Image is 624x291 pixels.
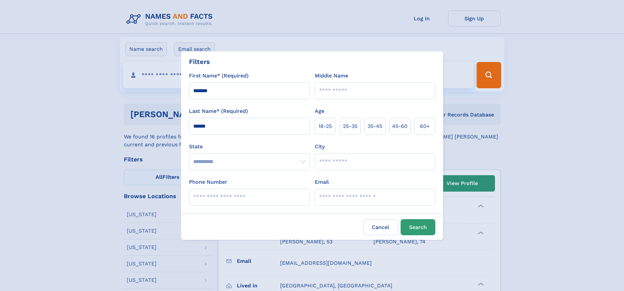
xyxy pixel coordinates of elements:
[368,122,382,130] span: 35‑45
[189,178,227,186] label: Phone Number
[315,143,325,151] label: City
[343,122,357,130] span: 25‑35
[363,219,398,235] label: Cancel
[315,72,348,80] label: Middle Name
[401,219,435,235] button: Search
[392,122,407,130] span: 45‑60
[189,57,210,67] div: Filters
[189,143,310,151] label: State
[315,178,329,186] label: Email
[420,122,430,130] span: 60+
[189,72,249,80] label: First Name* (Required)
[189,107,248,115] label: Last Name* (Required)
[318,122,332,130] span: 18‑25
[315,107,324,115] label: Age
